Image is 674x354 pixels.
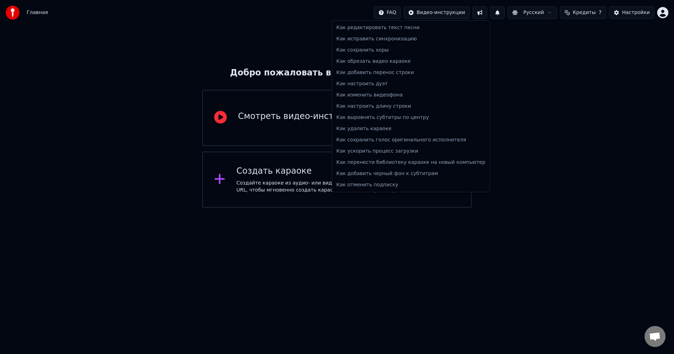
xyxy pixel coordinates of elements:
div: Как удалить караоке [333,123,488,134]
div: Как добавить перенос строки [333,67,488,78]
div: Как сохранить хоры [333,45,488,56]
div: Как ускорить процесс загрузки [333,146,488,157]
div: Как обрезать видео караоке [333,56,488,67]
div: Как добавить черный фон к субтитрам [333,168,488,179]
div: Как выровнять субтитры по центру [333,112,488,123]
div: Как редактировать текст песни [333,22,488,33]
div: Как сохранить голос оригинального исполнителя [333,134,488,146]
div: Как отменить подписку [333,179,488,191]
div: Как настроить дуэт [333,78,488,89]
div: Как настроить длину строки [333,101,488,112]
div: Как перенести библиотеку караоке на новый компьютер [333,157,488,168]
div: Как изменить видеофона [333,89,488,101]
div: Как исправить синхронизацию [333,33,488,45]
